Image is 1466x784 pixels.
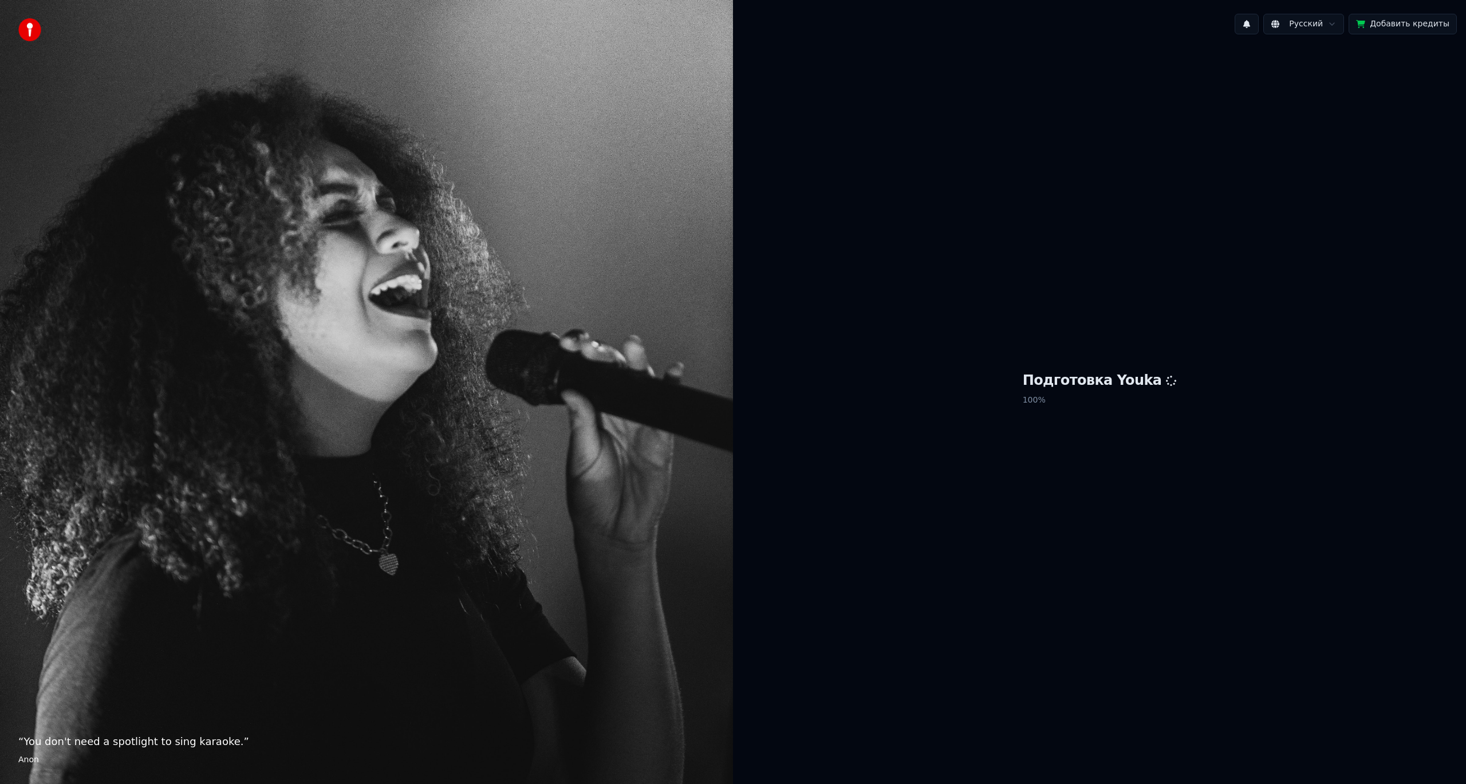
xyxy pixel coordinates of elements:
p: 100 % [1023,390,1177,411]
button: Добавить кредиты [1349,14,1457,34]
h1: Подготовка Youka [1023,372,1177,390]
img: youka [18,18,41,41]
footer: Anon [18,754,715,766]
p: “ You don't need a spotlight to sing karaoke. ” [18,734,715,750]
